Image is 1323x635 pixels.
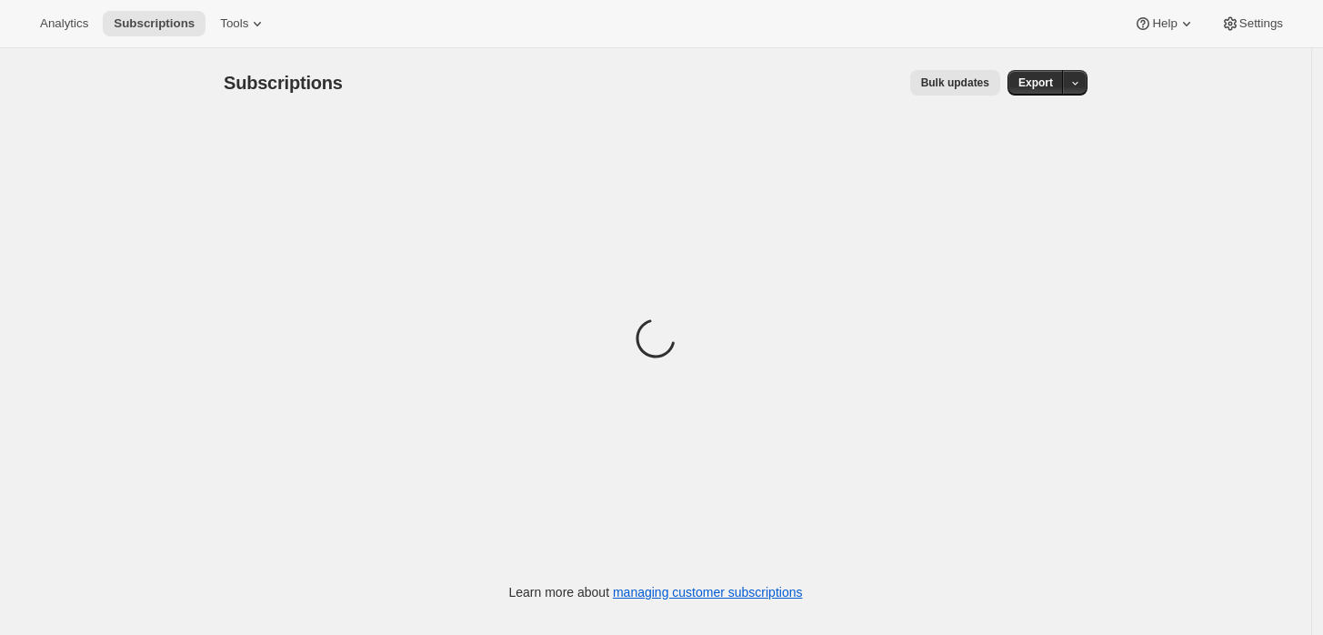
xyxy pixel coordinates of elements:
button: Tools [209,11,277,36]
span: Settings [1239,16,1283,31]
a: managing customer subscriptions [613,585,803,600]
span: Export [1018,76,1053,90]
span: Help [1152,16,1177,31]
button: Export [1007,70,1064,96]
span: Tools [220,16,248,31]
button: Settings [1210,11,1294,36]
button: Bulk updates [910,70,1000,96]
span: Subscriptions [224,73,343,93]
p: Learn more about [509,583,803,601]
button: Help [1123,11,1206,36]
button: Analytics [29,11,99,36]
span: Bulk updates [921,76,989,90]
button: Subscriptions [103,11,205,36]
span: Analytics [40,16,88,31]
span: Subscriptions [114,16,195,31]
